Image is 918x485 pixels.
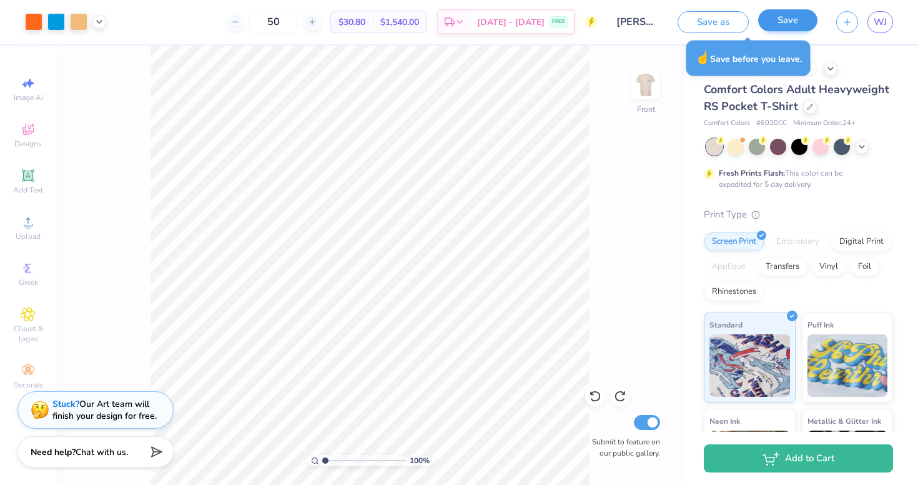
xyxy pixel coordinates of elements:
[850,257,879,276] div: Foil
[249,11,298,33] input: – –
[338,16,365,29] span: $30.80
[380,16,419,29] span: $1,540.00
[13,380,43,390] span: Decorate
[16,231,41,241] span: Upload
[704,118,750,129] span: Comfort Colors
[14,139,42,149] span: Designs
[14,92,43,102] span: Image AI
[874,15,887,29] span: WJ
[807,318,834,331] span: Puff Ink
[410,455,430,466] span: 100 %
[831,232,892,251] div: Digital Print
[867,11,893,33] a: WJ
[719,167,872,190] div: This color can be expedited for 5 day delivery.
[704,257,754,276] div: Applique
[6,324,50,344] span: Clipart & logos
[811,257,846,276] div: Vinyl
[678,11,749,33] button: Save as
[52,398,157,422] div: Our Art team will finish your design for free.
[13,185,43,195] span: Add Text
[756,118,787,129] span: # 6030CC
[807,414,881,427] span: Metallic & Glitter Ink
[704,282,764,301] div: Rhinestones
[637,104,655,115] div: Front
[695,50,710,66] span: ☝️
[52,398,79,410] strong: Stuck?
[76,446,128,458] span: Chat with us.
[709,414,740,427] span: Neon Ink
[758,9,817,31] button: Save
[704,207,893,222] div: Print Type
[709,318,743,331] span: Standard
[552,17,565,26] span: FREE
[793,118,856,129] span: Minimum Order: 24 +
[719,168,785,178] strong: Fresh Prints Flash:
[807,334,888,397] img: Puff Ink
[704,82,889,114] span: Comfort Colors Adult Heavyweight RS Pocket T-Shirt
[19,277,38,287] span: Greek
[704,232,764,251] div: Screen Print
[758,257,807,276] div: Transfers
[31,446,76,458] strong: Need help?
[585,436,660,459] label: Submit to feature on our public gallery.
[477,16,545,29] span: [DATE] - [DATE]
[686,41,811,76] div: Save before you leave.
[709,334,790,397] img: Standard
[768,232,827,251] div: Embroidery
[607,9,668,34] input: Untitled Design
[633,72,658,97] img: Front
[704,444,893,472] button: Add to Cart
